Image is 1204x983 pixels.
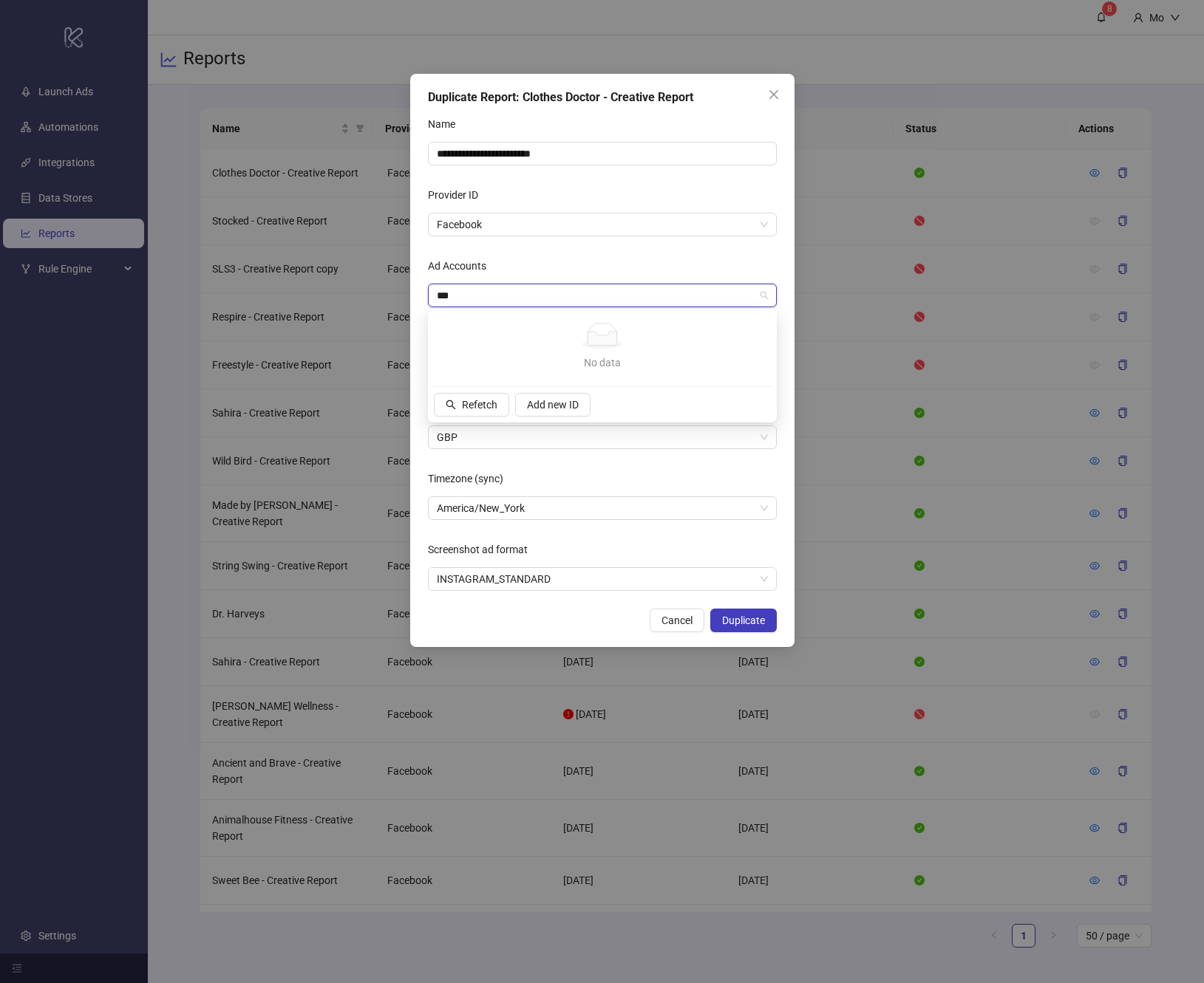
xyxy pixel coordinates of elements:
[437,287,457,304] input: Ad Accounts
[768,89,780,100] span: close
[437,497,768,519] span: America/New_York
[661,614,693,626] span: Cancel
[437,213,768,236] span: Facebook
[428,112,465,136] label: Name
[527,399,579,411] span: Add new ID
[428,467,513,490] label: Timezone (sync)
[428,183,488,207] label: Provider ID
[515,393,591,417] button: Add new ID
[428,254,496,278] label: Ad Accounts
[710,609,777,632] button: Duplicate
[428,89,777,106] div: Duplicate Report: Clothes Doctor - Creative Report
[428,538,537,561] label: Screenshot ad format
[722,614,765,626] span: Duplicate
[650,609,704,632] button: Cancel
[437,568,768,590] span: INSTAGRAM_STANDARD
[434,393,509,417] button: Refetch
[437,426,768,448] span: GBP
[462,399,497,411] span: Refetch
[446,400,456,410] span: search
[428,142,777,165] input: Name
[762,83,786,106] button: Close
[446,355,759,371] div: No data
